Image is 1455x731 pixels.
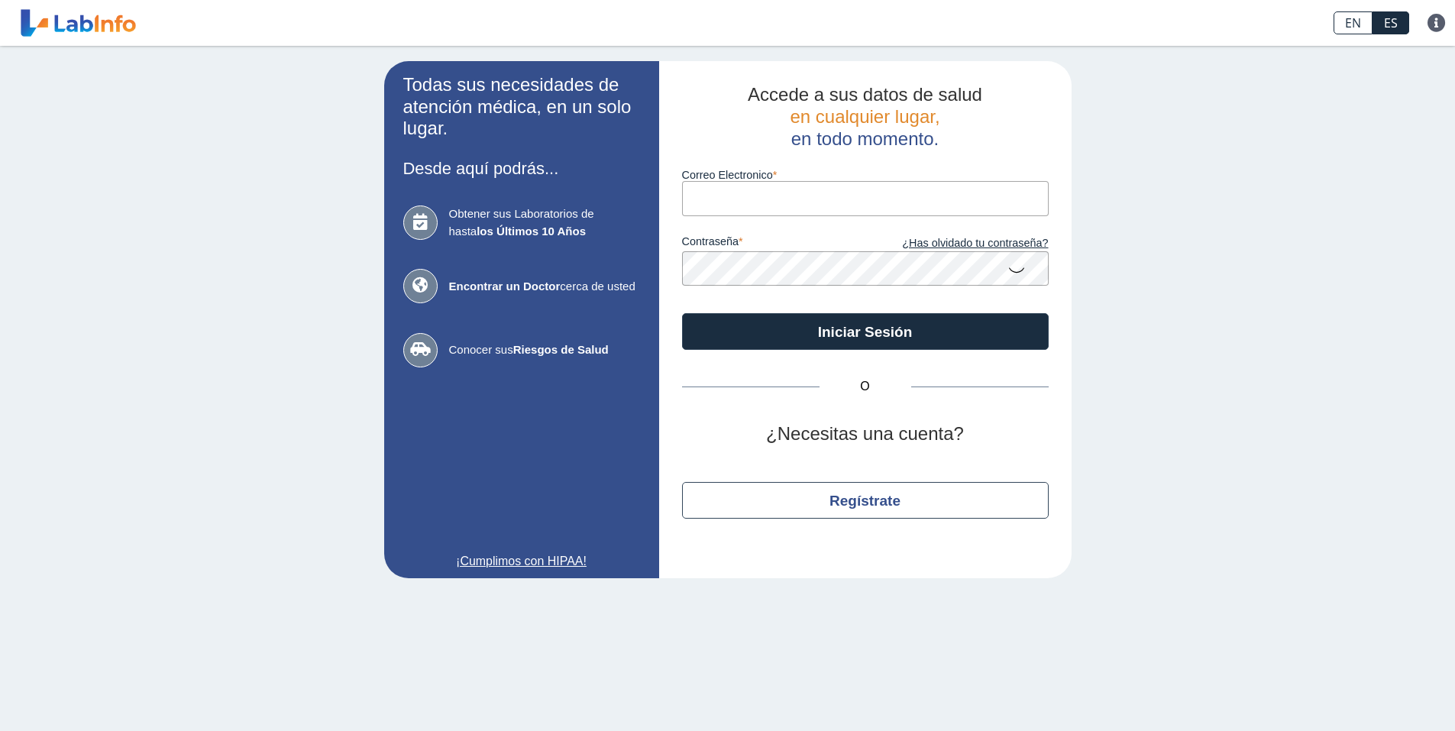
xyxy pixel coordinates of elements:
h3: Desde aquí podrás... [403,159,640,178]
b: Riesgos de Salud [513,343,609,356]
span: en cualquier lugar, [790,106,939,127]
a: ¿Has olvidado tu contraseña? [865,235,1049,252]
span: en todo momento. [791,128,939,149]
span: Accede a sus datos de salud [748,84,982,105]
button: Iniciar Sesión [682,313,1049,350]
a: EN [1334,11,1373,34]
h2: ¿Necesitas una cuenta? [682,423,1049,445]
button: Regístrate [682,482,1049,519]
span: O [820,377,911,396]
label: contraseña [682,235,865,252]
label: Correo Electronico [682,169,1049,181]
b: los Últimos 10 Años [477,225,586,238]
h2: Todas sus necesidades de atención médica, en un solo lugar. [403,74,640,140]
span: cerca de usted [449,278,640,296]
span: Obtener sus Laboratorios de hasta [449,205,640,240]
b: Encontrar un Doctor [449,280,561,293]
span: Conocer sus [449,341,640,359]
a: ¡Cumplimos con HIPAA! [403,552,640,571]
a: ES [1373,11,1409,34]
